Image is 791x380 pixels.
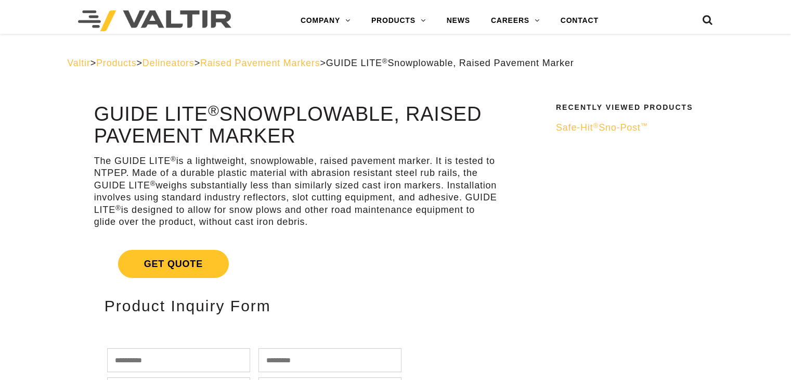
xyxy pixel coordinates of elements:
a: CONTACT [550,10,609,31]
a: Get Quote [94,237,499,290]
a: CAREERS [481,10,550,31]
sup: ® [115,204,121,212]
a: Raised Pavement Markers [200,58,320,68]
img: Valtir [78,10,231,31]
sup: ™ [641,122,648,130]
h2: Product Inquiry Form [105,297,489,314]
sup: ® [150,180,156,187]
a: COMPANY [290,10,361,31]
a: Products [96,58,136,68]
sup: ® [382,57,388,65]
h1: GUIDE LITE Snowplowable, Raised Pavement Marker [94,104,499,147]
sup: ® [593,122,599,130]
sup: ® [171,155,176,163]
span: Get Quote [118,250,229,278]
sup: ® [208,102,219,119]
span: GUIDE LITE Snowplowable, Raised Pavement Marker [326,58,574,68]
h2: Recently Viewed Products [556,104,717,111]
a: Valtir [67,58,90,68]
div: > > > > [67,57,724,69]
a: PRODUCTS [361,10,436,31]
a: Delineators [142,58,194,68]
a: NEWS [436,10,481,31]
a: Safe-Hit®Sno-Post™ [556,122,717,134]
p: The GUIDE LITE is a lightweight, snowplowable, raised pavement marker. It is tested to NTPEP. Mad... [94,155,499,228]
span: Safe-Hit Sno-Post [556,122,648,133]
